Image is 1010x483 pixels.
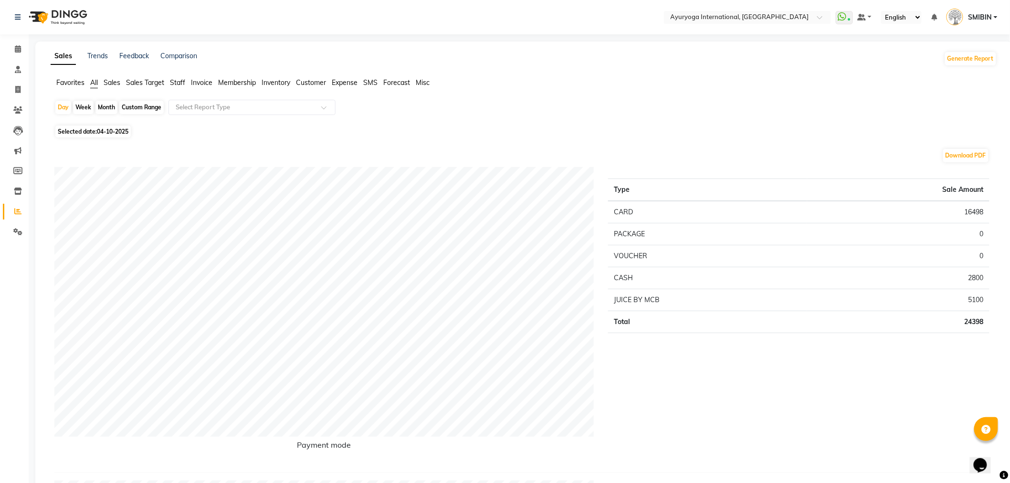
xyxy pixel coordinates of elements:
[24,4,90,31] img: logo
[119,52,149,60] a: Feedback
[56,78,84,87] span: Favorites
[296,78,326,87] span: Customer
[191,78,212,87] span: Invoice
[55,101,71,114] div: Day
[73,101,94,114] div: Week
[807,201,989,223] td: 16498
[608,267,807,289] td: CASH
[608,223,807,245] td: PACKAGE
[363,78,378,87] span: SMS
[968,12,992,22] span: SMIBIN
[608,179,807,201] th: Type
[608,311,807,333] td: Total
[807,311,989,333] td: 24398
[119,101,164,114] div: Custom Range
[807,223,989,245] td: 0
[97,128,128,135] span: 04-10-2025
[608,201,807,223] td: CARD
[170,78,185,87] span: Staff
[160,52,197,60] a: Comparison
[383,78,410,87] span: Forecast
[218,78,256,87] span: Membership
[55,126,131,137] span: Selected date:
[54,441,594,453] h6: Payment mode
[807,245,989,267] td: 0
[807,289,989,311] td: 5100
[90,78,98,87] span: All
[87,52,108,60] a: Trends
[947,9,963,25] img: SMIBIN
[608,245,807,267] td: VOUCHER
[51,48,76,65] a: Sales
[262,78,290,87] span: Inventory
[943,149,989,162] button: Download PDF
[807,179,989,201] th: Sale Amount
[104,78,120,87] span: Sales
[608,289,807,311] td: JUICE BY MCB
[945,52,996,65] button: Generate Report
[416,78,430,87] span: Misc
[332,78,358,87] span: Expense
[807,267,989,289] td: 2800
[126,78,164,87] span: Sales Target
[95,101,117,114] div: Month
[970,445,1000,473] iframe: chat widget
